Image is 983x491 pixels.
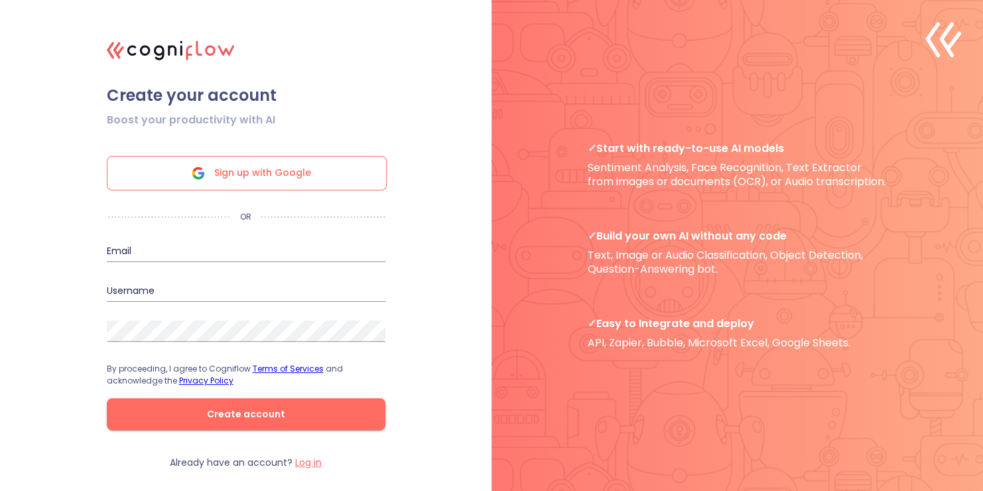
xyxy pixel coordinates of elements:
[231,212,261,222] p: OR
[588,316,887,350] p: API, Zapier, Bubble, Microsoft Excel, Google Sheets.
[588,229,887,243] span: Build your own AI without any code
[170,456,322,469] p: Already have an account?
[107,363,385,387] p: By proceeding, I agree to Cogniflow and acknowledge the
[588,141,887,189] p: Sentiment Analysis, Face Recognition, Text Extractor from images or documents (OCR), or Audio tra...
[179,375,233,386] a: Privacy Policy
[214,157,311,190] span: Sign up with Google
[107,398,385,430] button: Create account
[253,363,324,374] a: Terms of Services
[588,228,596,244] b: ✓
[107,86,385,105] span: Create your account
[588,229,887,277] p: Text, Image or Audio Classification, Object Detection, Question-Answering bot.
[588,141,596,156] b: ✓
[588,316,887,330] span: Easy to Integrate and deploy
[295,456,322,469] label: Log in
[107,112,275,128] span: Boost your productivity with AI
[588,141,887,155] span: Start with ready-to-use AI models
[107,156,387,190] div: Sign up with Google
[588,316,596,331] b: ✓
[128,406,364,423] span: Create account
